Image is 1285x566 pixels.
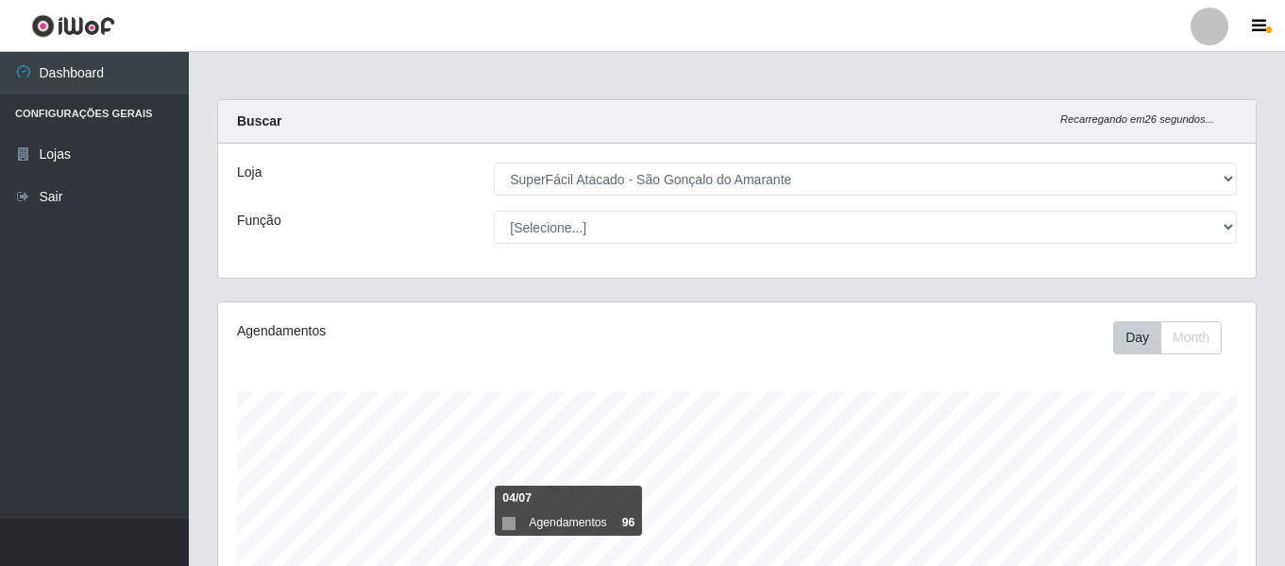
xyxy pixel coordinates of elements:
strong: Buscar [237,113,281,129]
button: Day [1113,321,1161,354]
div: Agendamentos [237,321,637,341]
label: Função [237,211,281,231]
label: Loja [237,163,262,182]
i: Recarregando em 26 segundos... [1060,113,1214,125]
button: Month [1160,321,1222,354]
div: Toolbar with button groups [1113,321,1237,354]
img: CoreUI Logo [31,14,115,38]
div: First group [1113,321,1222,354]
